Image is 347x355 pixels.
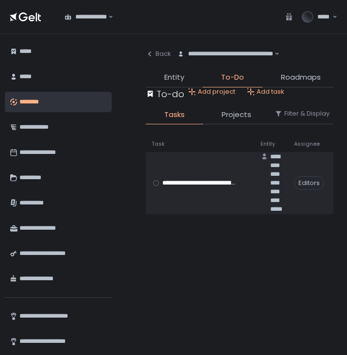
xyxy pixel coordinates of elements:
[164,72,184,83] span: Entity
[146,44,171,64] button: Back
[164,109,185,120] span: Tasks
[146,50,171,58] div: Back
[260,140,275,148] span: Entity
[273,49,274,59] input: Search for option
[294,140,320,148] span: Assignee
[146,87,184,101] div: To-do
[221,72,244,83] span: To-Do
[275,109,330,118] button: Filter & Display
[247,87,284,96] button: Add task
[294,176,324,190] span: Editors
[152,140,165,148] span: Task
[281,72,321,83] span: Roadmaps
[171,44,279,64] div: Search for option
[188,87,235,96] button: Add project
[222,109,251,120] span: Projects
[58,7,113,27] div: Search for option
